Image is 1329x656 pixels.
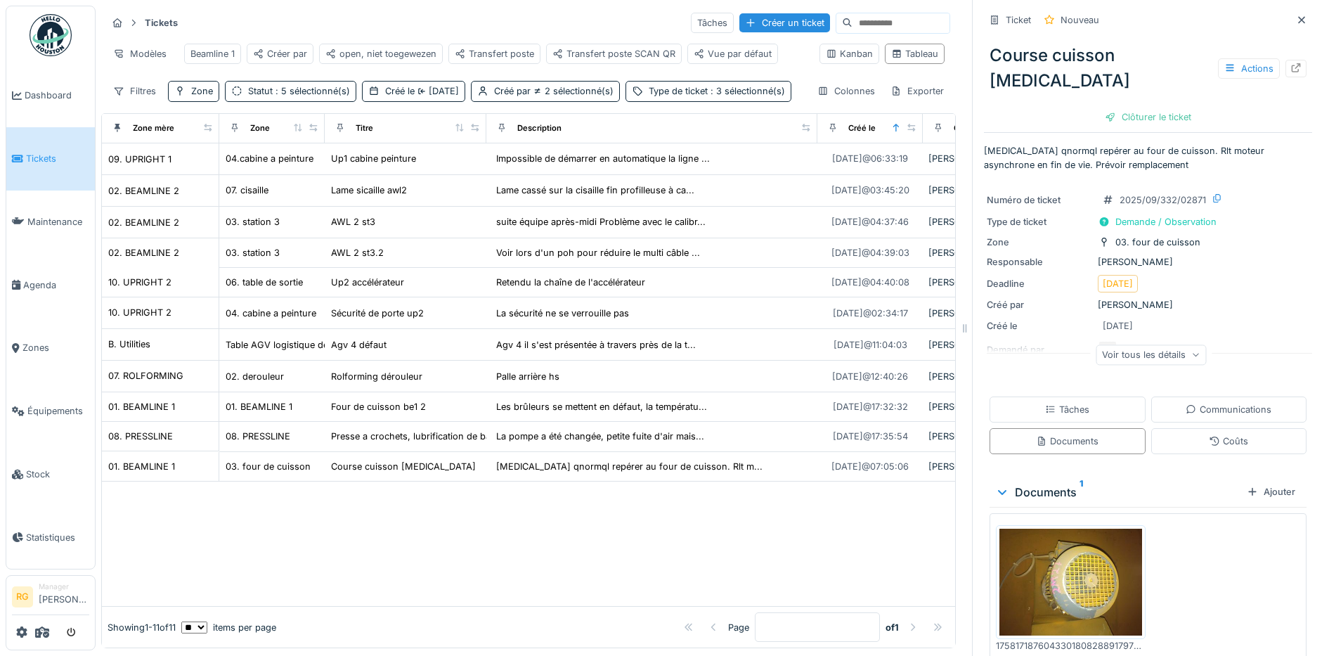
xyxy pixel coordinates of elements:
[23,278,89,292] span: Agenda
[833,400,908,413] div: [DATE] @ 17:32:32
[108,430,173,443] div: 08. PRESSLINE
[6,191,95,254] a: Maintenance
[496,184,694,197] div: Lame cassé sur la cisaille fin profilleuse à ca...
[1209,435,1248,448] div: Coûts
[226,460,311,473] div: 03. four de cuisson
[331,460,476,473] div: Course cuisson [MEDICAL_DATA]
[248,84,350,98] div: Statut
[385,84,459,98] div: Créé le
[954,122,986,134] div: Créé par
[190,47,235,60] div: Beamline 1
[331,184,407,197] div: Lame sicaille awl2
[1061,13,1099,27] div: Nouveau
[108,307,171,320] div: 10. UPRIGHT 2
[39,581,89,592] div: Manager
[108,400,175,413] div: 01. BEAMLINE 1
[226,215,280,229] div: 03. station 3
[831,276,909,289] div: [DATE] @ 04:40:08
[27,404,89,418] span: Équipements
[833,307,908,320] div: [DATE] @ 02:34:17
[226,184,268,197] div: 07. cisaille
[133,122,174,134] div: Zone mère
[834,338,907,352] div: [DATE] @ 11:04:03
[1186,403,1271,416] div: Communications
[708,86,785,96] span: : 3 sélectionné(s)
[928,400,1023,413] div: [PERSON_NAME]
[496,460,763,473] div: [MEDICAL_DATA] qnormql repérer au four de cuisson. Rlt m...
[494,84,614,98] div: Créé par
[226,152,313,165] div: 04.cabine a peinture
[886,621,899,634] strong: of 1
[1241,482,1301,501] div: Ajouter
[928,152,1023,165] div: [PERSON_NAME]
[833,430,908,443] div: [DATE] @ 17:35:54
[987,236,1092,249] div: Zone
[984,37,1312,99] div: Course cuisson [MEDICAL_DATA]
[848,122,876,134] div: Créé le
[1006,13,1031,27] div: Ticket
[108,215,179,229] div: 02. BEAMLINE 2
[108,338,150,352] div: B. Utilities
[999,529,1142,636] img: n722n32m1u9hit0qrsnyuqeizgbk
[496,307,629,320] div: La sécurité ne se verrouille pas
[928,338,1023,352] div: [PERSON_NAME]
[226,370,284,383] div: 02. derouleur
[496,370,559,383] div: Palle arrière hs
[831,215,909,229] div: [DATE] @ 04:37:46
[739,13,830,32] div: Créer un ticket
[831,184,909,197] div: [DATE] @ 03:45:20
[691,13,734,33] div: Tâches
[496,215,706,229] div: suite équipe après-midi Problème avec le calibr...
[415,86,459,96] span: [DATE]
[26,152,89,165] span: Tickets
[928,215,1023,229] div: [PERSON_NAME]
[987,193,1092,207] div: Numéro de ticket
[108,276,171,289] div: 10. UPRIGHT 2
[6,506,95,569] a: Statistiques
[826,47,873,60] div: Kanban
[12,586,33,607] li: RG
[12,581,89,615] a: RG Manager[PERSON_NAME]
[728,621,749,634] div: Page
[1099,108,1197,127] div: Clôturer le ticket
[995,484,1241,501] div: Documents
[1218,58,1280,79] div: Actions
[25,89,89,102] span: Dashboard
[139,16,183,30] strong: Tickets
[226,430,290,443] div: 08. PRESSLINE
[325,47,436,60] div: open, niet toegewezen
[832,370,908,383] div: [DATE] @ 12:40:26
[1115,215,1217,229] div: Demande / Observation
[331,370,422,383] div: Rolforming dérouleur
[987,255,1092,269] div: Responsable
[226,338,379,352] div: Table AGV logistique dechargement
[6,127,95,191] a: Tickets
[831,460,909,473] div: [DATE] @ 07:05:06
[331,307,424,320] div: Sécurité de porte up2
[996,639,1146,652] div: 17581718760433018082889179755519.jpg
[6,380,95,443] a: Équipements
[928,307,1023,320] div: [PERSON_NAME]
[455,47,534,60] div: Transfert poste
[1103,319,1133,333] div: [DATE]
[811,81,881,101] div: Colonnes
[273,86,350,96] span: : 5 sélectionné(s)
[496,430,704,443] div: La pompe a été changée, petite fuite d'air mais...
[331,246,384,259] div: AWL 2 st3.2
[987,255,1309,269] div: [PERSON_NAME]
[832,152,908,165] div: [DATE] @ 06:33:19
[226,246,280,259] div: 03. station 3
[884,81,950,101] div: Exporter
[250,122,270,134] div: Zone
[6,64,95,127] a: Dashboard
[331,215,375,229] div: AWL 2 st3
[108,246,179,259] div: 02. BEAMLINE 2
[496,338,696,352] div: Agv 4 il s'est présentée à travers près de la t...
[331,338,387,352] div: Agv 4 défaut
[108,621,176,634] div: Showing 1 - 11 of 11
[39,581,89,612] li: [PERSON_NAME]
[552,47,675,60] div: Transfert poste SCAN QR
[831,246,909,259] div: [DATE] @ 04:39:03
[226,400,292,413] div: 01. BEAMLINE 1
[108,184,179,197] div: 02. BEAMLINE 2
